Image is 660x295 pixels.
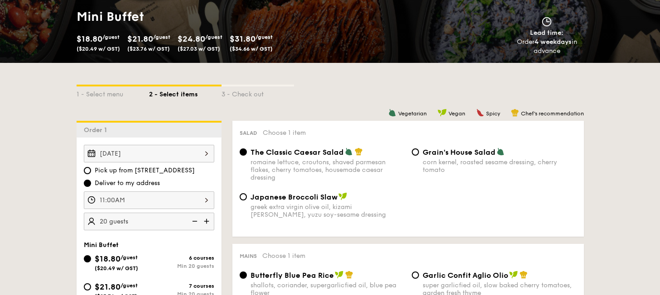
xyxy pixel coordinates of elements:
span: Deliver to my address [95,179,160,188]
span: Order 1 [84,126,111,134]
span: Japanese Broccoli Slaw [251,193,337,201]
input: The Classic Caesar Saladromaine lettuce, croutons, shaved parmesan flakes, cherry tomatoes, house... [240,148,247,156]
input: Number of guests [84,213,214,230]
span: $31.80 [230,34,255,44]
img: icon-vegan.f8ff3823.svg [338,192,347,200]
span: ($20.49 w/ GST) [95,265,138,271]
img: icon-reduce.1d2dbef1.svg [187,213,201,230]
h1: Mini Buffet [77,9,327,25]
span: Spicy [486,110,500,117]
span: $18.80 [77,34,102,44]
span: Pick up from [STREET_ADDRESS] [95,166,195,175]
img: icon-add.58712e84.svg [201,213,214,230]
img: icon-spicy.37a8142b.svg [476,109,484,117]
input: Deliver to my address [84,180,91,187]
input: $18.80/guest($20.49 w/ GST)6 coursesMin 20 guests [84,255,91,262]
span: $21.80 [127,34,153,44]
div: 2 - Select items [149,86,222,99]
div: 7 courses [149,283,214,289]
div: Order in advance [506,38,588,56]
input: Grain's House Saladcorn kernel, roasted sesame dressing, cherry tomato [412,148,419,156]
span: Chef's recommendation [521,110,584,117]
input: $21.80/guest($23.76 w/ GST)7 coursesMin 20 guests [84,283,91,290]
span: Vegan [448,110,465,117]
span: Vegetarian [398,110,427,117]
span: /guest [255,34,273,40]
div: 1 - Select menu [77,86,149,99]
img: icon-vegetarian.fe4039eb.svg [345,147,353,156]
span: $21.80 [95,282,120,292]
img: icon-vegan.f8ff3823.svg [509,271,518,279]
img: icon-chef-hat.a58ddaea.svg [355,147,363,156]
span: Garlic Confit Aglio Olio [423,271,508,280]
div: greek extra virgin olive oil, kizami [PERSON_NAME], yuzu soy-sesame dressing [251,203,405,219]
input: Pick up from [STREET_ADDRESS] [84,167,91,174]
span: Salad [240,130,257,136]
span: ($20.49 w/ GST) [77,46,120,52]
span: Choose 1 item [263,129,306,137]
img: icon-clock.2db775ea.svg [540,17,554,27]
strong: 4 weekdays [535,38,572,46]
div: 3 - Check out [222,86,294,99]
img: icon-vegetarian.fe4039eb.svg [388,109,396,117]
span: Butterfly Blue Pea Rice [251,271,334,280]
span: Mini Buffet [84,241,119,249]
input: Japanese Broccoli Slawgreek extra virgin olive oil, kizami [PERSON_NAME], yuzu soy-sesame dressing [240,193,247,200]
div: 6 courses [149,255,214,261]
span: $24.80 [178,34,205,44]
img: icon-vegan.f8ff3823.svg [335,271,344,279]
div: corn kernel, roasted sesame dressing, cherry tomato [423,158,577,174]
span: Lead time: [530,29,564,37]
img: icon-chef-hat.a58ddaea.svg [511,109,519,117]
img: icon-vegan.f8ff3823.svg [438,109,447,117]
img: icon-chef-hat.a58ddaea.svg [520,271,528,279]
span: /guest [102,34,120,40]
span: Mains [240,253,257,259]
div: romaine lettuce, croutons, shaved parmesan flakes, cherry tomatoes, housemade caesar dressing [251,158,405,181]
input: Event date [84,145,214,162]
span: /guest [120,254,138,261]
input: Garlic Confit Aglio Oliosuper garlicfied oil, slow baked cherry tomatoes, garden fresh thyme [412,271,419,279]
span: ($27.03 w/ GST) [178,46,220,52]
span: Grain's House Salad [423,148,496,157]
img: icon-chef-hat.a58ddaea.svg [345,271,353,279]
img: icon-vegetarian.fe4039eb.svg [496,147,505,156]
span: ($34.66 w/ GST) [230,46,273,52]
span: /guest [120,282,138,289]
span: The Classic Caesar Salad [251,148,344,157]
span: /guest [205,34,222,40]
input: Butterfly Blue Pea Riceshallots, coriander, supergarlicfied oil, blue pea flower [240,271,247,279]
input: Event time [84,191,214,209]
div: Min 20 guests [149,263,214,269]
span: /guest [153,34,170,40]
span: $18.80 [95,254,120,264]
span: Choose 1 item [262,252,305,260]
span: ($23.76 w/ GST) [127,46,170,52]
